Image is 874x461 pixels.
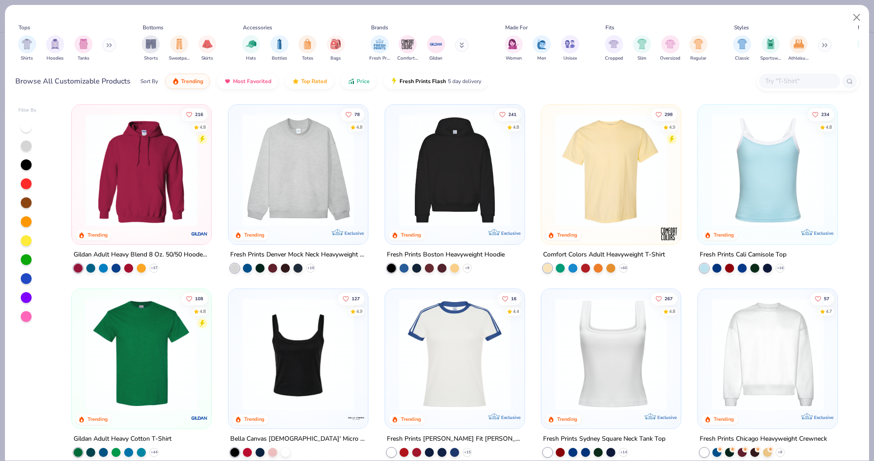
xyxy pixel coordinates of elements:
[330,39,340,49] img: Bags Image
[788,35,809,62] button: filter button
[620,265,627,271] span: + 60
[302,39,312,49] img: Totes Image
[74,35,93,62] div: filter for Tanks
[515,114,637,226] img: d4a37e75-5f2b-4aef-9a6e-23330c63bbc0
[19,23,30,32] div: Tops
[497,292,521,305] button: Like
[201,55,213,62] span: Skirts
[74,249,209,261] div: Gildan Adult Heavy Blend 8 Oz. 50/50 Hooded Sweatshirt
[777,265,784,271] span: + 16
[200,308,206,315] div: 4.8
[737,39,748,49] img: Classic Image
[665,112,673,116] span: 298
[224,78,231,85] img: most_fav.gif
[563,55,577,62] span: Unisex
[46,55,64,62] span: Hoodies
[191,409,209,427] img: Gildan logo
[146,39,156,49] img: Shorts Image
[764,76,834,86] input: Try "T-Shirt"
[824,296,829,301] span: 57
[511,296,516,301] span: 16
[78,55,89,62] span: Tanks
[74,433,172,444] div: Gildan Adult Heavy Cotton T-Shirt
[760,35,781,62] button: filter button
[848,9,865,26] button: Close
[387,249,505,261] div: Fresh Prints Boston Heavyweight Hoodie
[707,298,828,410] img: 1358499d-a160-429c-9f1e-ad7a3dc244c9
[369,35,390,62] button: filter button
[198,35,216,62] div: filter for Skirts
[356,124,363,130] div: 4.8
[657,414,677,420] span: Exclusive
[620,449,627,455] span: + 14
[298,35,316,62] button: filter button
[195,296,203,301] span: 108
[707,114,828,226] img: a25d9891-da96-49f3-a35e-76288174bf3a
[352,296,360,301] span: 127
[669,124,676,130] div: 4.9
[543,433,665,444] div: Fresh Prints Sydney Square Neck Tank Top
[242,35,260,62] button: filter button
[19,107,37,114] div: Filter By
[74,35,93,62] button: filter button
[760,55,781,62] span: Sportswear
[429,55,442,62] span: Gildan
[401,37,414,51] img: Comfort Colors Image
[565,39,575,49] img: Unisex Image
[515,298,637,410] img: 77058d13-6681-46a4-a602-40ee85a356b7
[778,449,782,455] span: + 9
[513,124,519,130] div: 4.8
[766,39,776,49] img: Sportswear Image
[495,108,521,121] button: Like
[81,114,202,226] img: 01756b78-01f6-4cc6-8d8a-3c30c1a0c8ac
[359,298,480,410] img: 80dc4ece-0e65-4f15-94a6-2a872a258fbd
[18,35,36,62] div: filter for Shirts
[700,249,786,261] div: Fresh Prints Cali Camisole Top
[814,230,833,236] span: Exclusive
[330,55,341,62] span: Bags
[298,35,316,62] div: filter for Totes
[272,55,287,62] span: Bottles
[605,55,623,62] span: Cropped
[140,77,158,85] div: Sort By
[808,108,834,121] button: Like
[341,74,377,89] button: Price
[660,35,680,62] button: filter button
[826,124,832,130] div: 4.8
[237,298,359,410] img: 8af284bf-0d00-45ea-9003-ce4b9a3194ad
[689,35,707,62] div: filter for Regular
[665,296,673,301] span: 267
[637,55,646,62] span: Slim
[397,55,418,62] span: Comfort Colors
[246,39,256,49] img: Hats Image
[191,225,209,243] img: Gildan logo
[734,23,749,32] div: Styles
[143,23,163,32] div: Bottoms
[508,39,519,49] img: Women Image
[233,78,271,85] span: Most Favorited
[230,249,366,261] div: Fresh Prints Denver Mock Neck Heavyweight Sweatshirt
[464,449,470,455] span: + 15
[605,35,623,62] button: filter button
[217,74,278,89] button: Most Favorited
[18,35,36,62] button: filter button
[760,35,781,62] div: filter for Sportswear
[369,35,390,62] div: filter for Fresh Prints
[669,308,676,315] div: 4.8
[427,35,445,62] button: filter button
[543,249,665,261] div: Comfort Colors Adult Heavyweight T-Shirt
[427,35,445,62] div: filter for Gildan
[660,35,680,62] div: filter for Oversized
[429,37,443,51] img: Gildan Image
[181,78,203,85] span: Trending
[356,308,363,315] div: 4.9
[15,76,130,87] div: Browse All Customizable Products
[735,55,749,62] span: Classic
[354,112,360,116] span: 78
[550,114,672,226] img: 029b8af0-80e6-406f-9fdc-fdf898547912
[151,265,158,271] span: + 37
[814,414,833,420] span: Exclusive
[465,265,470,271] span: + 9
[246,55,256,62] span: Hats
[371,23,388,32] div: Brands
